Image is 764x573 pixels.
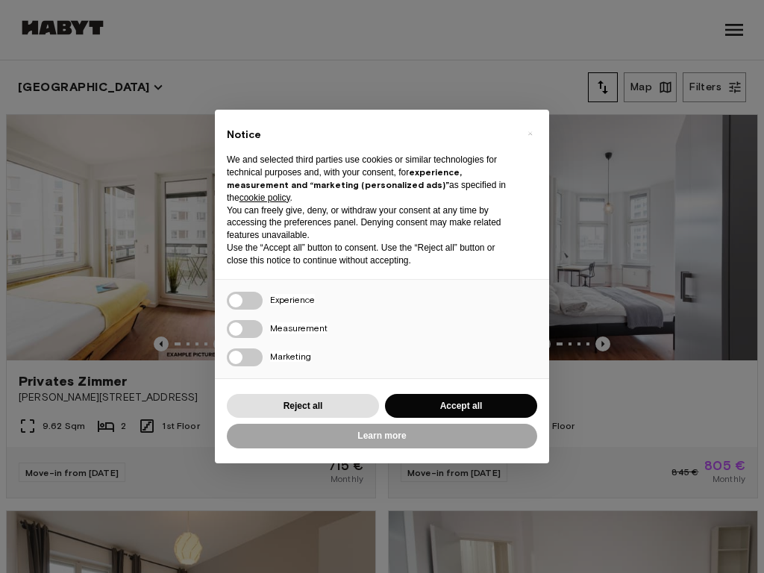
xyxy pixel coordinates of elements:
[527,125,533,143] span: ×
[385,394,537,419] button: Accept all
[270,294,315,305] span: Experience
[227,166,462,190] strong: experience, measurement and “marketing (personalized ads)”
[270,322,328,334] span: Measurement
[227,154,513,204] p: We and selected third parties use cookies or similar technologies for technical purposes and, wit...
[227,204,513,242] p: You can freely give, deny, or withdraw your consent at any time by accessing the preferences pane...
[239,192,290,203] a: cookie policy
[227,394,379,419] button: Reject all
[518,122,542,145] button: Close this notice
[227,242,513,267] p: Use the “Accept all” button to consent. Use the “Reject all” button or close this notice to conti...
[227,424,537,448] button: Learn more
[227,128,513,143] h2: Notice
[270,351,311,362] span: Marketing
